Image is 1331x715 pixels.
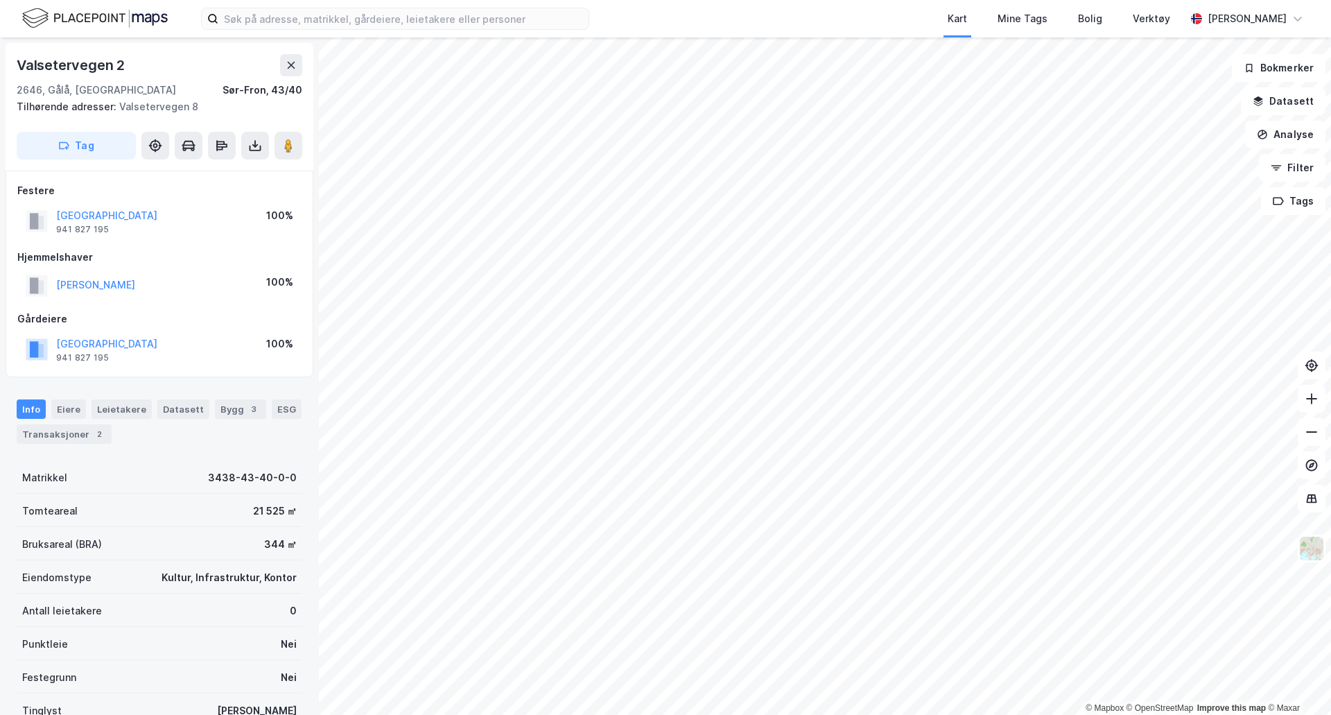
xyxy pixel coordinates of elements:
div: Verktøy [1133,10,1170,27]
div: Bolig [1078,10,1102,27]
button: Analyse [1245,121,1325,148]
button: Filter [1259,154,1325,182]
div: [PERSON_NAME] [1208,10,1287,27]
div: Mine Tags [998,10,1047,27]
div: Leietakere [92,399,152,419]
img: logo.f888ab2527a4732fd821a326f86c7f29.svg [22,6,168,31]
button: Tags [1261,187,1325,215]
div: Kontrollprogram for chat [1262,648,1331,715]
div: Kultur, Infrastruktur, Kontor [162,569,297,586]
div: Punktleie [22,636,68,653]
a: Improve this map [1197,703,1266,713]
div: Nei [281,636,297,653]
div: Bygg [215,399,266,419]
a: OpenStreetMap [1126,703,1194,713]
div: 100% [266,207,293,224]
div: 3438-43-40-0-0 [208,470,297,486]
div: Kart [948,10,967,27]
a: Mapbox [1086,703,1124,713]
div: Transaksjoner [17,424,112,444]
div: Matrikkel [22,470,67,486]
div: Festere [17,182,302,199]
div: Sør-Fron, 43/40 [223,82,302,98]
div: Antall leietakere [22,603,102,619]
div: 21 525 ㎡ [253,503,297,519]
div: 941 827 195 [56,224,109,235]
div: Valsetervegen 2 [17,54,128,76]
div: 0 [290,603,297,619]
button: Tag [17,132,136,160]
div: Datasett [157,399,209,419]
div: 3 [247,402,261,416]
div: Gårdeiere [17,311,302,327]
div: Eiere [51,399,86,419]
div: 344 ㎡ [264,536,297,553]
div: 100% [266,274,293,291]
button: Bokmerker [1232,54,1325,82]
div: Hjemmelshaver [17,249,302,266]
div: 941 827 195 [56,352,109,363]
iframe: Chat Widget [1262,648,1331,715]
div: 2 [92,427,106,441]
span: Tilhørende adresser: [17,101,119,112]
div: Festegrunn [22,669,76,686]
div: 2646, Gålå, [GEOGRAPHIC_DATA] [17,82,176,98]
div: Nei [281,669,297,686]
div: 100% [266,336,293,352]
img: Z [1298,535,1325,562]
div: ESG [272,399,302,419]
div: Eiendomstype [22,569,92,586]
div: Valsetervegen 8 [17,98,291,115]
div: Info [17,399,46,419]
input: Søk på adresse, matrikkel, gårdeiere, leietakere eller personer [218,8,589,29]
div: Tomteareal [22,503,78,519]
div: Bruksareal (BRA) [22,536,102,553]
button: Datasett [1241,87,1325,115]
